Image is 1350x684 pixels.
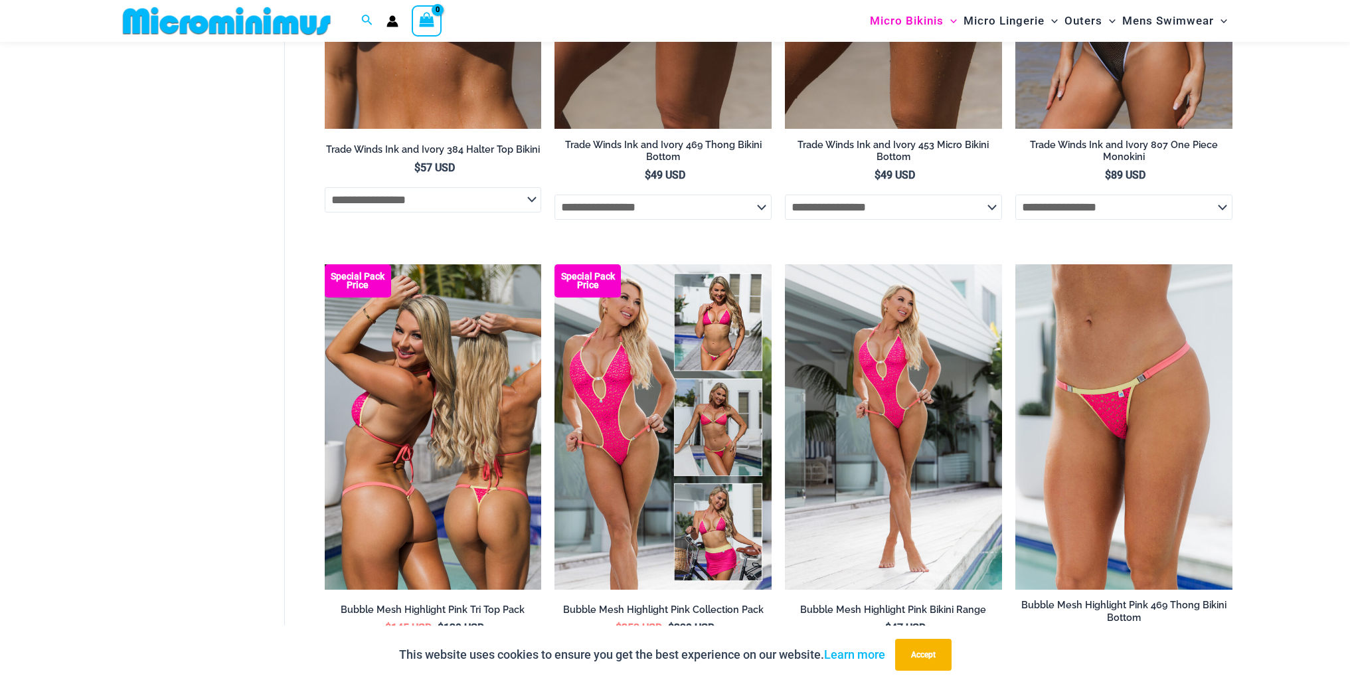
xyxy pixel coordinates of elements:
[1214,4,1227,38] span: Menu Toggle
[1105,169,1145,181] bdi: 89 USD
[554,139,772,169] a: Trade Winds Ink and Ivory 469 Thong Bikini Bottom
[554,272,621,290] b: Special Pack Price
[885,622,926,634] bdi: 47 USD
[554,604,772,621] a: Bubble Mesh Highlight Pink Collection Pack
[867,4,960,38] a: Micro BikinisMenu ToggleMenu Toggle
[785,139,1002,169] a: Trade Winds Ink and Ivory 453 Micro Bikini Bottom
[1015,264,1232,590] img: Bubble Mesh Highlight Pink 469 Thong 01
[616,622,662,634] bdi: 352 USD
[325,143,542,161] a: Trade Winds Ink and Ivory 384 Halter Top Bikini
[399,645,885,665] p: This website uses cookies to ensure you get the best experience on our website.
[1015,264,1232,590] a: Bubble Mesh Highlight Pink 469 Thong 01Bubble Mesh Highlight Pink 469 Thong 02Bubble Mesh Highlig...
[785,604,1002,616] h2: Bubble Mesh Highlight Pink Bikini Range
[385,622,432,634] bdi: 145 USD
[895,639,952,671] button: Accept
[118,6,336,36] img: MM SHOP LOGO FLAT
[438,622,484,634] bdi: 139 USD
[1015,599,1232,629] a: Bubble Mesh Highlight Pink 469 Thong Bikini Bottom
[325,272,391,290] b: Special Pack Price
[325,264,542,590] a: Tri Top Pack F Tri Top Pack BTri Top Pack B
[1119,4,1230,38] a: Mens SwimwearMenu ToggleMenu Toggle
[785,604,1002,621] a: Bubble Mesh Highlight Pink Bikini Range
[1105,169,1111,181] span: $
[386,15,398,27] a: Account icon link
[1015,599,1232,624] h2: Bubble Mesh Highlight Pink 469 Thong Bikini Bottom
[554,264,772,590] a: Collection Pack F Collection Pack BCollection Pack B
[785,139,1002,163] h2: Trade Winds Ink and Ivory 453 Micro Bikini Bottom
[885,622,891,634] span: $
[325,604,542,616] h2: Bubble Mesh Highlight Pink Tri Top Pack
[414,161,420,174] span: $
[1015,139,1232,163] h2: Trade Winds Ink and Ivory 807 One Piece Monokini
[870,4,944,38] span: Micro Bikinis
[668,622,674,634] span: $
[875,169,881,181] span: $
[1102,4,1116,38] span: Menu Toggle
[554,604,772,616] h2: Bubble Mesh Highlight Pink Collection Pack
[385,622,391,634] span: $
[1122,4,1214,38] span: Mens Swimwear
[1015,139,1232,169] a: Trade Winds Ink and Ivory 807 One Piece Monokini
[414,161,455,174] bdi: 57 USD
[944,4,957,38] span: Menu Toggle
[785,264,1002,590] a: Bubble Mesh Highlight Pink 819 One Piece 01Bubble Mesh Highlight Pink 819 One Piece 03Bubble Mesh...
[1045,4,1058,38] span: Menu Toggle
[865,2,1233,40] nav: Site Navigation
[438,622,444,634] span: $
[554,139,772,163] h2: Trade Winds Ink and Ivory 469 Thong Bikini Bottom
[616,622,622,634] span: $
[960,4,1061,38] a: Micro LingerieMenu ToggleMenu Toggle
[325,264,542,590] img: Tri Top Pack B
[325,143,542,156] h2: Trade Winds Ink and Ivory 384 Halter Top Bikini
[824,647,885,661] a: Learn more
[1064,4,1102,38] span: Outers
[361,13,373,29] a: Search icon link
[668,622,715,634] bdi: 329 USD
[645,169,685,181] bdi: 49 USD
[1061,4,1119,38] a: OutersMenu ToggleMenu Toggle
[645,169,651,181] span: $
[964,4,1045,38] span: Micro Lingerie
[785,264,1002,590] img: Bubble Mesh Highlight Pink 819 One Piece 01
[554,264,772,590] img: Collection Pack F
[875,169,915,181] bdi: 49 USD
[412,5,442,36] a: View Shopping Cart, empty
[325,604,542,621] a: Bubble Mesh Highlight Pink Tri Top Pack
